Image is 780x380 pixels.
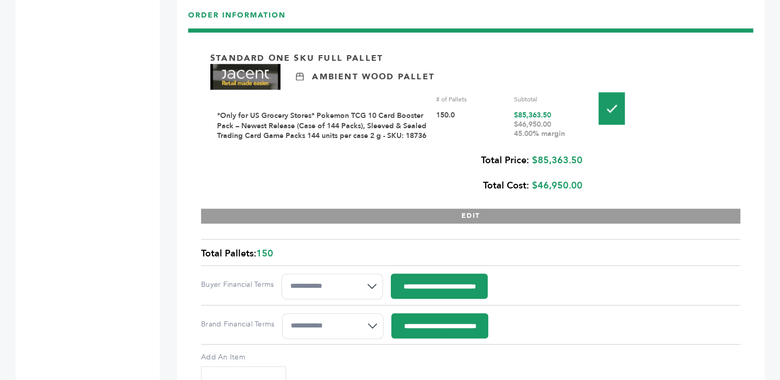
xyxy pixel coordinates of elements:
[514,111,585,141] div: $85,363.50
[201,209,740,223] button: EDIT
[481,154,529,167] b: Total Price:
[514,120,585,139] div: $46,950.00 45.00% margin
[483,179,529,192] b: Total Cost:
[514,95,585,104] div: Subtotal
[312,71,434,82] p: Ambient Wood Pallet
[201,352,740,362] label: Add An Item
[210,148,583,198] div: $85,363.50 $46,950.00
[296,73,304,80] img: Ambient
[210,53,383,64] p: Standard One Sku Full Pallet
[599,92,625,125] img: Pallet-Icons-01.png
[201,280,274,290] label: Buyer Financial Terms
[188,10,753,28] h3: ORDER INFORMATION
[201,247,256,260] span: Total Pallets:
[210,64,280,90] img: Brand Name
[436,95,507,104] div: # of Pallets
[201,319,274,330] label: Brand Financial Terms
[436,111,507,141] div: 150.0
[217,111,426,141] a: *Only for US Grocery Stores* Pokemon TCG 10 Card Booster Pack – Newest Release (Case of 144 Packs...
[256,247,273,260] span: 150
